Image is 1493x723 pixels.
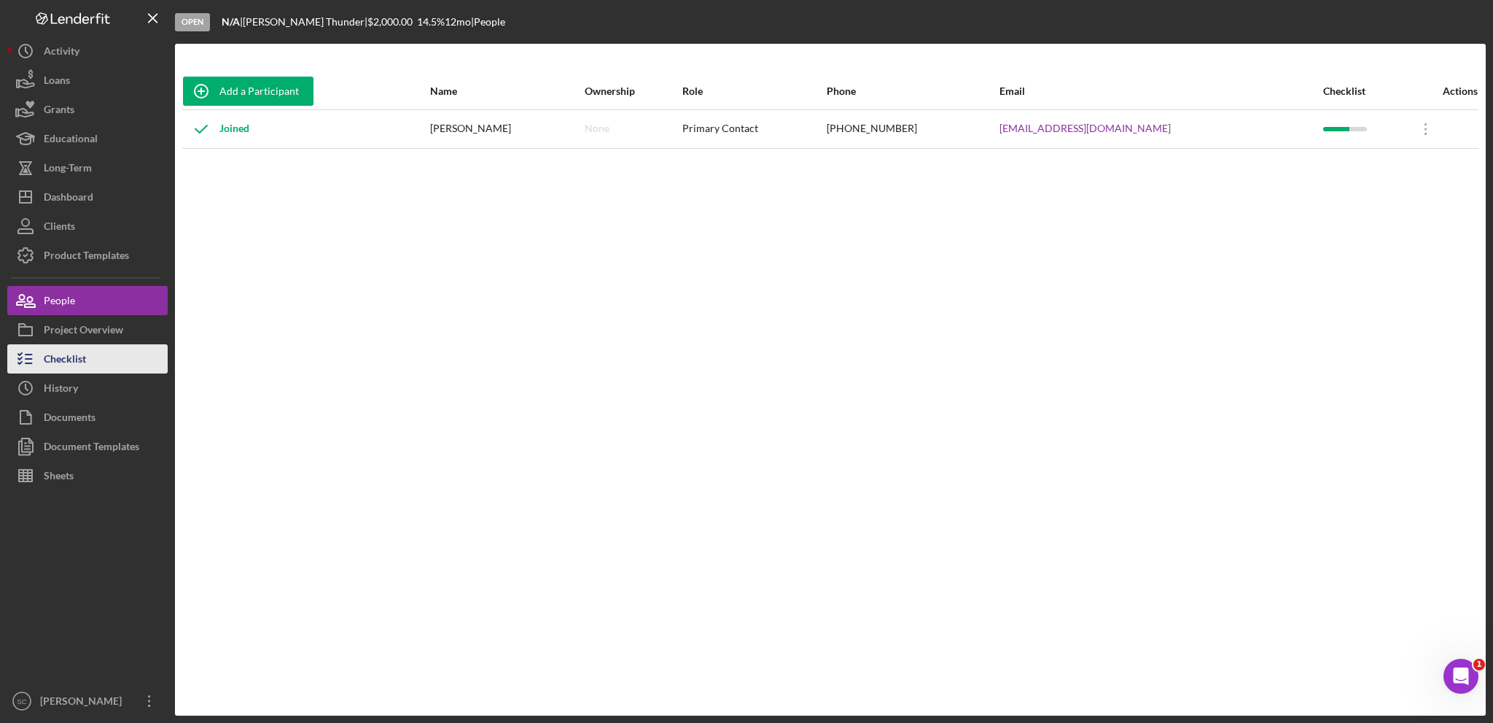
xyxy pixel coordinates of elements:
[44,374,78,406] div: History
[44,36,79,69] div: Activity
[7,315,168,344] button: Project Overview
[44,286,75,319] div: People
[44,344,86,377] div: Checklist
[175,13,210,31] div: Open
[430,111,583,147] div: [PERSON_NAME]
[445,16,471,28] div: 12 mo
[7,66,168,95] button: Loans
[44,461,74,494] div: Sheets
[44,432,139,465] div: Document Templates
[44,153,92,186] div: Long-Term
[585,85,680,97] div: Ownership
[7,286,168,315] button: People
[183,77,313,106] button: Add a Participant
[585,123,609,134] div: None
[7,36,168,66] button: Activity
[1408,85,1478,97] div: Actions
[7,687,168,716] button: SC[PERSON_NAME]
[7,432,168,461] button: Document Templates
[827,85,997,97] div: Phone
[44,66,70,98] div: Loans
[7,241,168,270] button: Product Templates
[417,16,445,28] div: 14.5 %
[7,182,168,212] button: Dashboard
[367,16,417,28] div: $2,000.00
[471,16,505,28] div: | People
[44,95,74,128] div: Grants
[44,212,75,244] div: Clients
[7,344,168,374] button: Checklist
[243,16,367,28] div: [PERSON_NAME] Thunder |
[827,111,997,147] div: [PHONE_NUMBER]
[682,111,826,147] div: Primary Contact
[1323,85,1406,97] div: Checklist
[682,85,826,97] div: Role
[999,85,1322,97] div: Email
[44,182,93,215] div: Dashboard
[222,15,240,28] b: N/A
[7,124,168,153] button: Educational
[44,241,129,274] div: Product Templates
[17,697,26,705] text: SC
[7,403,168,432] button: Documents
[44,315,123,348] div: Project Overview
[44,403,95,436] div: Documents
[7,461,168,490] button: Sheets
[44,124,98,157] div: Educational
[1473,659,1485,670] span: 1
[222,16,243,28] div: |
[1443,659,1478,694] iframe: Intercom live chat
[7,95,168,124] button: Grants
[7,374,168,403] button: History
[219,77,299,106] div: Add a Participant
[183,111,249,147] div: Joined
[999,123,1171,134] a: [EMAIL_ADDRESS][DOMAIN_NAME]
[430,85,583,97] div: Name
[7,153,168,182] button: Long-Term
[36,687,131,719] div: [PERSON_NAME]
[7,212,168,241] button: Clients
